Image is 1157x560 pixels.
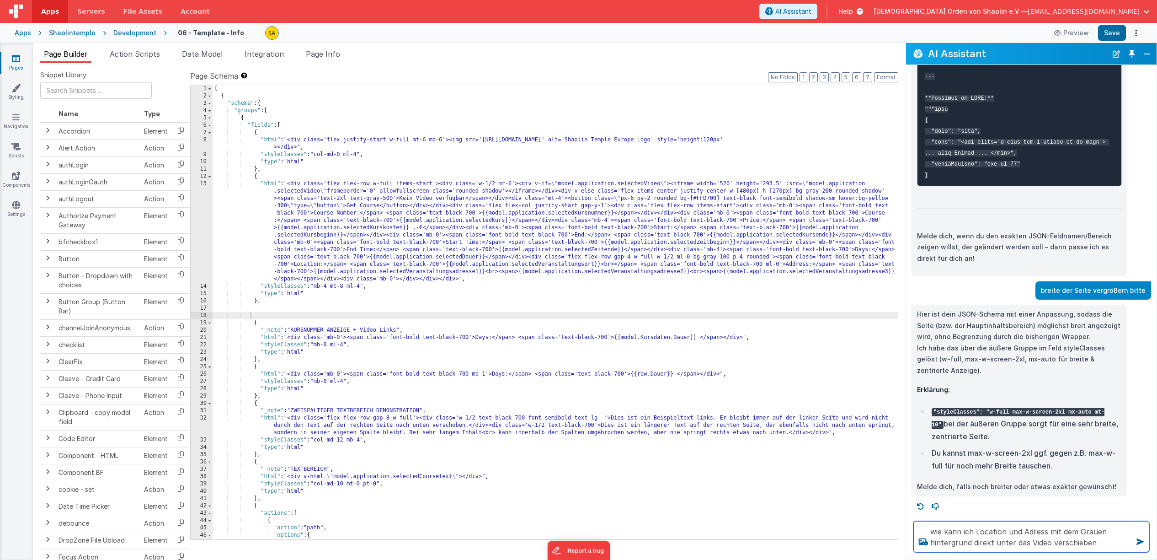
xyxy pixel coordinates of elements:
[191,400,213,407] div: 30
[191,488,213,495] div: 40
[929,447,1122,472] li: Du kannst max-w-screen-2xl ggf. gegen z.B. max-w-full für noch mehr Breite tauschen.
[191,371,213,378] div: 26
[191,480,213,488] div: 39
[191,458,213,466] div: 36
[140,498,171,515] td: Element
[140,250,171,267] td: Element
[55,370,140,387] td: Cleave - Credit Card
[191,356,213,363] div: 24
[306,49,340,59] span: Page Info
[55,207,140,233] td: Authorize Payment Gateway
[917,386,950,393] strong: Erklärung:
[55,532,140,549] td: DropZone File Upload
[852,72,861,82] button: 6
[55,447,140,464] td: Component - HTML
[191,122,213,129] div: 6
[40,82,152,99] input: Search Snippets ...
[110,49,160,59] span: Action Scripts
[191,341,213,349] div: 22
[191,151,213,158] div: 9
[831,72,840,82] button: 4
[1110,48,1123,60] button: New Chat
[191,136,213,151] div: 8
[191,415,213,436] div: 32
[140,430,171,447] td: Element
[245,49,284,59] span: Integration
[928,48,1107,59] h2: AI Assistant
[40,70,86,80] span: Snippet Library
[140,123,171,140] td: Element
[191,327,213,334] div: 20
[191,451,213,458] div: 35
[1098,25,1126,41] button: Save
[140,515,171,532] td: Action
[140,447,171,464] td: Element
[1125,48,1138,60] button: Toggle Pin
[191,407,213,415] div: 31
[113,28,156,38] div: Development
[191,334,213,341] div: 21
[140,336,171,353] td: Element
[820,72,829,82] button: 3
[191,349,213,356] div: 23
[191,524,213,532] div: 45
[1028,7,1140,16] span: [EMAIL_ADDRESS][DOMAIN_NAME]
[1141,48,1153,60] button: Close
[55,190,140,207] td: authLogout
[768,72,798,82] button: No Folds
[842,72,850,82] button: 5
[547,541,610,560] iframe: Marker.io feedback button
[932,408,1104,429] code: "styleClasses": "w-full max-w-screen-2xl mx-auto mt-10"
[191,297,213,305] div: 16
[191,532,213,539] div: 46
[191,158,213,166] div: 10
[15,28,31,38] div: Apps
[140,464,171,481] td: Element
[44,49,88,59] span: Page Builder
[55,515,140,532] td: debounce
[191,166,213,173] div: 11
[838,7,853,16] span: Help
[190,70,238,81] span: Page Schema
[123,7,163,16] span: File Assets
[55,233,140,250] td: bfcheckbox1
[140,481,171,498] td: Action
[55,156,140,173] td: authLogin
[55,481,140,498] td: cookie - set
[191,173,213,180] div: 12
[191,92,213,100] div: 2
[191,502,213,510] div: 42
[77,7,105,16] span: Servers
[140,140,171,156] td: Action
[140,370,171,387] td: Element
[191,312,213,319] div: 18
[191,290,213,297] div: 15
[59,110,78,118] span: Name
[1041,285,1146,296] p: breite der Seite vergrößern bitte
[191,539,213,546] div: 47
[191,319,213,327] div: 19
[55,250,140,267] td: Button
[55,267,140,293] td: Button - Dropdown with choices
[191,107,213,114] div: 4
[55,464,140,481] td: Component BF
[55,353,140,370] td: ClearFix
[191,378,213,385] div: 27
[1049,26,1094,40] button: Preview
[191,436,213,444] div: 33
[49,28,96,38] div: Shaolintemple
[874,72,898,82] button: Format
[759,4,817,19] button: AI Assistant
[191,466,213,473] div: 37
[1130,27,1142,39] button: Options
[191,517,213,524] div: 44
[140,233,171,250] td: Element
[140,267,171,293] td: Element
[191,385,213,393] div: 28
[55,336,140,353] td: checklist
[191,180,213,283] div: 13
[55,430,140,447] td: Code Editor
[182,49,223,59] span: Data Model
[191,495,213,502] div: 41
[917,231,1122,264] p: Melde dich, wenn du den exakten JSON-Feldnamen/Bereich zeigen willst, der geändert werden soll – ...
